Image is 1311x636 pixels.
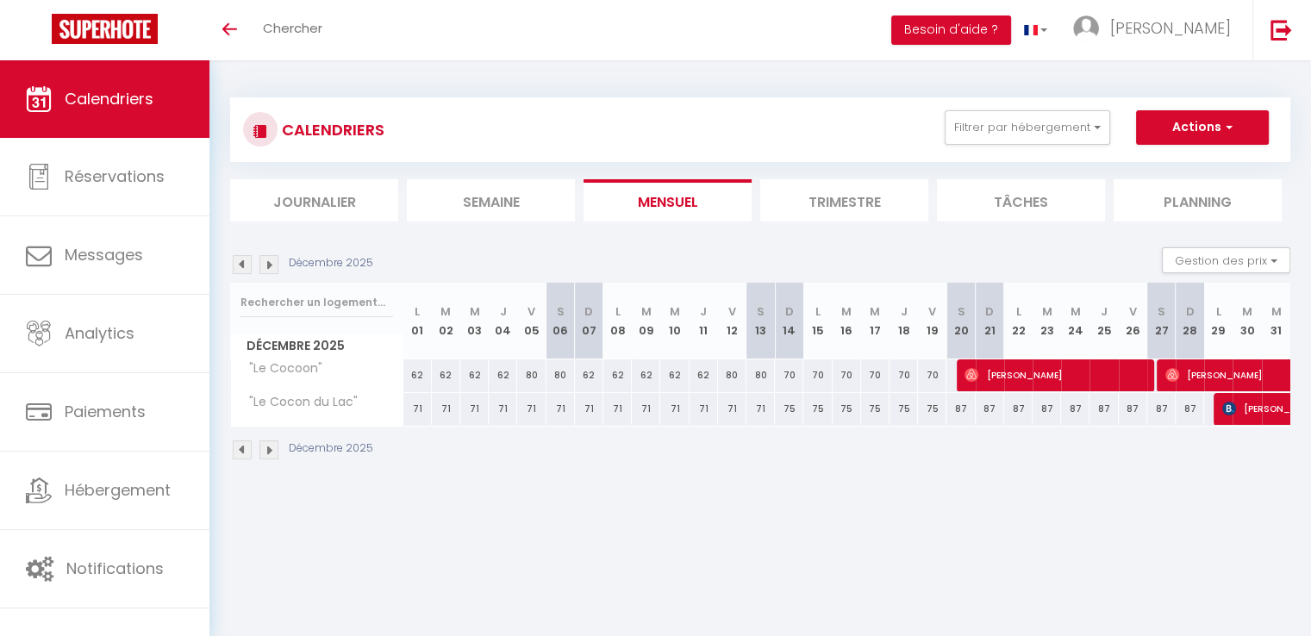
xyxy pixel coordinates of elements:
[1119,283,1147,359] th: 26
[575,359,603,391] div: 62
[1162,247,1290,273] button: Gestion des prix
[415,303,420,320] abbr: L
[803,283,832,359] th: 15
[470,303,480,320] abbr: M
[841,303,852,320] abbr: M
[918,283,946,359] th: 19
[632,393,660,425] div: 71
[603,393,632,425] div: 71
[1129,303,1137,320] abbr: V
[928,303,936,320] abbr: V
[815,303,821,320] abbr: L
[584,179,752,221] li: Mensuel
[432,393,460,425] div: 71
[660,359,689,391] div: 62
[489,283,517,359] th: 04
[1119,393,1147,425] div: 87
[1136,110,1269,145] button: Actions
[14,7,66,59] button: Ouvrir le widget de chat LiveChat
[775,393,803,425] div: 75
[1176,283,1204,359] th: 28
[231,334,403,359] span: Décembre 2025
[775,283,803,359] th: 14
[1176,393,1204,425] div: 87
[803,393,832,425] div: 75
[861,359,890,391] div: 70
[861,283,890,359] th: 17
[1033,393,1061,425] div: 87
[890,393,918,425] div: 75
[1089,283,1118,359] th: 25
[263,19,322,37] span: Chercher
[403,393,432,425] div: 71
[517,283,546,359] th: 05
[234,393,362,412] span: "Le Cocon du Lac"
[240,287,393,318] input: Rechercher un logement...
[833,359,861,391] div: 70
[489,359,517,391] div: 62
[718,393,746,425] div: 71
[757,303,765,320] abbr: S
[1004,283,1033,359] th: 22
[918,393,946,425] div: 75
[670,303,680,320] abbr: M
[1073,16,1099,41] img: ...
[690,393,718,425] div: 71
[632,283,660,359] th: 09
[1061,283,1089,359] th: 24
[1015,303,1021,320] abbr: L
[1271,303,1282,320] abbr: M
[833,283,861,359] th: 16
[890,359,918,391] div: 70
[52,14,158,44] img: Super Booking
[557,303,565,320] abbr: S
[632,359,660,391] div: 62
[985,303,994,320] abbr: D
[65,479,171,501] span: Hébergement
[1110,17,1231,39] span: [PERSON_NAME]
[500,303,507,320] abbr: J
[460,359,489,391] div: 62
[65,401,146,422] span: Paiements
[1004,393,1033,425] div: 87
[785,303,794,320] abbr: D
[407,179,575,221] li: Semaine
[718,359,746,391] div: 80
[1186,303,1195,320] abbr: D
[278,110,384,149] h3: CALENDRIERS
[890,283,918,359] th: 18
[575,393,603,425] div: 71
[1262,283,1290,359] th: 31
[1071,303,1081,320] abbr: M
[460,283,489,359] th: 03
[546,359,575,391] div: 80
[289,440,373,457] p: Décembre 2025
[937,179,1105,221] li: Tâches
[660,393,689,425] div: 71
[65,244,143,265] span: Messages
[403,283,432,359] th: 01
[1061,393,1089,425] div: 87
[870,303,880,320] abbr: M
[718,283,746,359] th: 12
[728,303,736,320] abbr: V
[615,303,621,320] abbr: L
[1147,393,1176,425] div: 87
[432,283,460,359] th: 02
[289,255,373,271] p: Décembre 2025
[946,393,975,425] div: 87
[65,165,165,187] span: Réservations
[66,558,164,579] span: Notifications
[65,322,134,344] span: Analytics
[517,359,546,391] div: 80
[957,303,965,320] abbr: S
[690,283,718,359] th: 11
[641,303,652,320] abbr: M
[775,359,803,391] div: 70
[584,303,593,320] abbr: D
[861,393,890,425] div: 75
[603,359,632,391] div: 62
[403,359,432,391] div: 62
[432,359,460,391] div: 62
[891,16,1011,45] button: Besoin d'aide ?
